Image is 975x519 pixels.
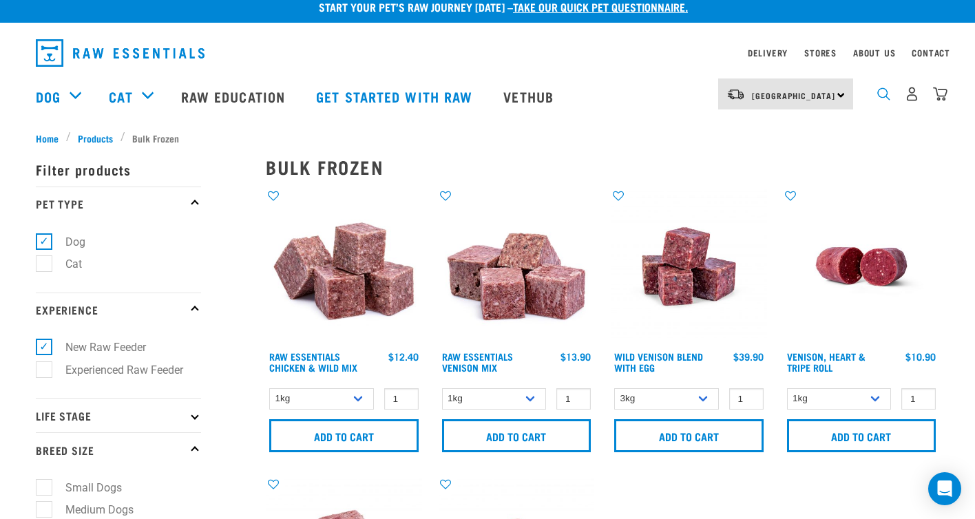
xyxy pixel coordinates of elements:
span: [GEOGRAPHIC_DATA] [752,93,835,98]
span: Products [78,131,113,145]
input: Add to cart [269,419,419,452]
a: Dog [36,86,61,107]
a: Contact [912,50,950,55]
a: Stores [804,50,837,55]
input: 1 [556,388,591,410]
input: Add to cart [787,419,936,452]
p: Life Stage [36,398,201,432]
a: About Us [853,50,895,55]
img: Raw Essentials Venison Heart & Tripe Hypoallergenic Raw Pet Food Bulk Roll Unwrapped [784,189,940,345]
h2: Bulk Frozen [266,156,939,178]
p: Pet Type [36,187,201,221]
nav: breadcrumbs [36,131,939,145]
img: home-icon@2x.png [933,87,947,101]
a: Raw Essentials Venison Mix [442,354,513,370]
a: Cat [109,86,132,107]
label: Dog [43,233,91,251]
input: Add to cart [614,419,764,452]
img: van-moving.png [726,88,745,100]
input: 1 [901,388,936,410]
a: Raw Education [167,69,302,124]
a: take our quick pet questionnaire. [513,3,688,10]
p: Experience [36,293,201,327]
a: Get started with Raw [302,69,490,124]
a: Vethub [490,69,571,124]
div: $12.40 [388,351,419,362]
input: 1 [384,388,419,410]
input: 1 [729,388,764,410]
label: Cat [43,255,87,273]
img: 1113 RE Venison Mix 01 [439,189,595,345]
nav: dropdown navigation [25,34,950,72]
img: home-icon-1@2x.png [877,87,890,100]
a: Delivery [748,50,788,55]
p: Filter products [36,152,201,187]
span: Home [36,131,59,145]
div: $13.90 [560,351,591,362]
img: Pile Of Cubed Chicken Wild Meat Mix [266,189,422,345]
div: $10.90 [905,351,936,362]
input: Add to cart [442,419,591,452]
label: Small Dogs [43,479,127,496]
div: $39.90 [733,351,764,362]
img: user.png [905,87,919,101]
p: Breed Size [36,432,201,467]
img: Raw Essentials Logo [36,39,205,67]
label: Experienced Raw Feeder [43,361,189,379]
a: Raw Essentials Chicken & Wild Mix [269,354,357,370]
img: Venison Egg 1616 [611,189,767,345]
a: Products [71,131,120,145]
label: New Raw Feeder [43,339,151,356]
label: Medium Dogs [43,501,139,518]
a: Wild Venison Blend with Egg [614,354,703,370]
a: Home [36,131,66,145]
div: Open Intercom Messenger [928,472,961,505]
a: Venison, Heart & Tripe Roll [787,354,866,370]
